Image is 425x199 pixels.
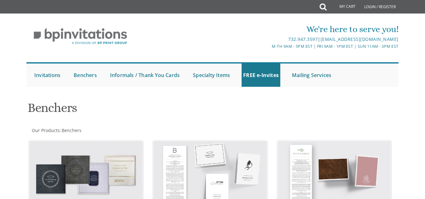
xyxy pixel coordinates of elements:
[61,127,81,133] a: Benchers
[33,64,62,87] a: Invitations
[151,23,399,36] div: We're here to serve you!
[399,174,419,193] iframe: chat widget
[31,127,60,133] a: Our Products
[290,64,333,87] a: Mailing Services
[242,64,280,87] a: FREE e-Invites
[28,101,271,119] h1: Benchers
[151,43,399,50] div: M-Th 9am - 5pm EST | Fri 9am - 1pm EST | Sun 11am - 3pm EST
[321,36,399,42] a: [EMAIL_ADDRESS][DOMAIN_NAME]
[151,36,399,43] div: |
[191,64,232,87] a: Specialty Items
[26,127,212,134] div: :
[288,36,318,42] a: 732.947.3597
[109,64,181,87] a: Informals / Thank You Cards
[62,127,81,133] span: Benchers
[326,1,360,13] a: My Cart
[26,23,134,49] img: BP Invitation Loft
[72,64,98,87] a: Benchers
